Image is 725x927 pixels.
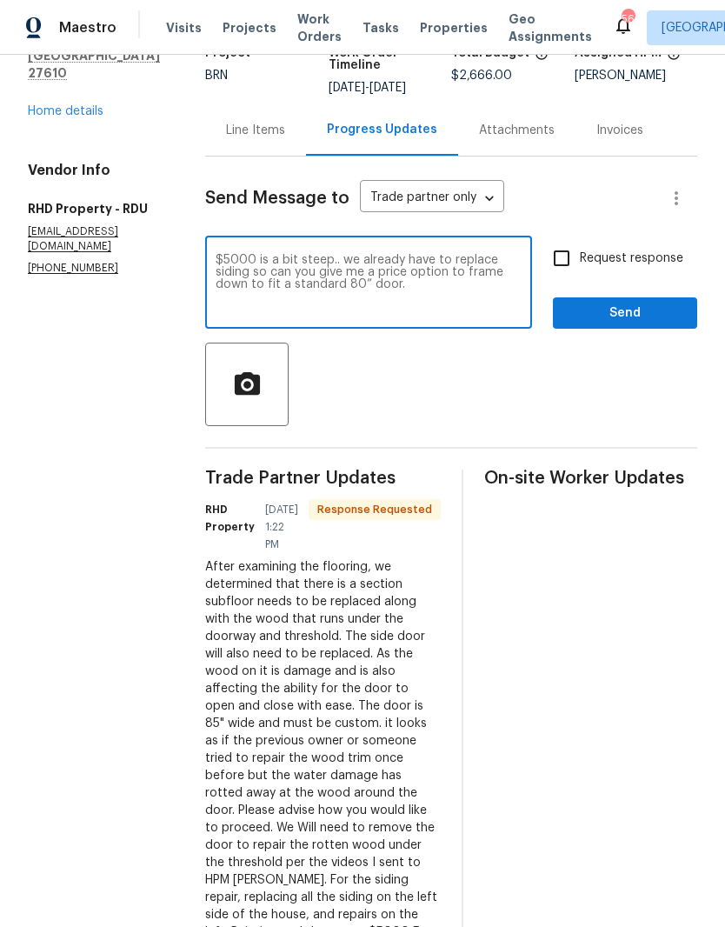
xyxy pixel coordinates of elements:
[479,122,555,139] div: Attachments
[265,501,298,553] span: [DATE] 1:22 PM
[362,22,399,34] span: Tasks
[59,19,116,37] span: Maestro
[580,250,683,268] span: Request response
[596,122,643,139] div: Invoices
[575,70,698,82] div: [PERSON_NAME]
[535,47,549,70] span: The total cost of line items that have been proposed by Opendoor. This sum includes line items th...
[28,200,163,217] h5: RHD Property - RDU
[297,10,342,45] span: Work Orders
[310,501,439,518] span: Response Requested
[205,470,441,487] span: Trade Partner Updates
[216,254,522,315] textarea: $5000 is a bit steep.. we already have to replace siding so can you give me a price option to fra...
[166,19,202,37] span: Visits
[327,121,437,138] div: Progress Updates
[484,470,697,487] span: On-site Worker Updates
[226,122,285,139] div: Line Items
[553,297,697,330] button: Send
[329,82,365,94] span: [DATE]
[28,162,163,179] h4: Vendor Info
[329,47,452,71] h5: Work Order Timeline
[509,10,592,45] span: Geo Assignments
[223,19,276,37] span: Projects
[667,47,681,70] span: The hpm assigned to this work order.
[420,19,488,37] span: Properties
[451,70,512,82] span: $2,666.00
[28,105,103,117] a: Home details
[622,10,634,28] div: 56
[369,82,406,94] span: [DATE]
[205,190,349,207] span: Send Message to
[329,82,406,94] span: -
[205,70,228,82] span: BRN
[360,184,504,213] div: Trade partner only
[567,303,683,324] span: Send
[205,501,255,536] h6: RHD Property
